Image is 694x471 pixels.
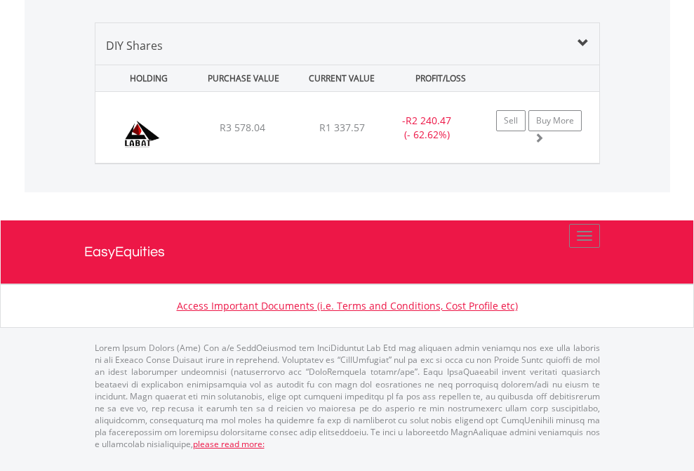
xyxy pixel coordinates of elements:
[106,38,163,53] span: DIY Shares
[383,114,471,142] div: - (- 62.62%)
[496,110,526,131] a: Sell
[177,299,518,312] a: Access Important Documents (i.e. Terms and Conditions, Cost Profile etc)
[95,342,600,450] p: Lorem Ipsum Dolors (Ame) Con a/e SeddOeiusmod tem InciDiduntut Lab Etd mag aliquaen admin veniamq...
[196,65,291,91] div: PURCHASE VALUE
[393,65,488,91] div: PROFIT/LOSS
[319,121,365,134] span: R1 337.57
[528,110,582,131] a: Buy More
[102,110,182,159] img: EQU.ZA.LAB.png
[84,220,610,284] a: EasyEquities
[406,114,451,127] span: R2 240.47
[220,121,265,134] span: R3 578.04
[193,438,265,450] a: please read more:
[97,65,192,91] div: HOLDING
[294,65,389,91] div: CURRENT VALUE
